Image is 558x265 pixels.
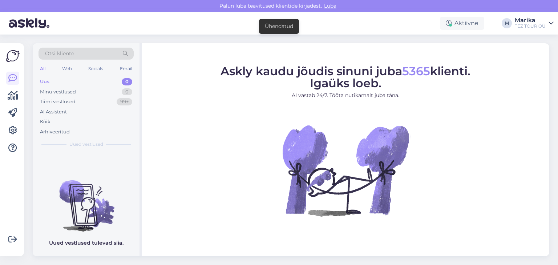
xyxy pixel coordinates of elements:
[40,128,70,136] div: Arhiveeritud
[40,98,76,105] div: Tiimi vestlused
[40,88,76,96] div: Minu vestlused
[280,105,411,236] img: No Chat active
[440,17,484,30] div: Aktiivne
[515,23,546,29] div: TEZ TOUR OÜ
[117,98,132,105] div: 99+
[40,118,50,125] div: Kõik
[33,167,139,233] img: No chats
[122,78,132,85] div: 0
[322,3,339,9] span: Luba
[39,64,47,73] div: All
[6,49,20,63] img: Askly Logo
[49,239,124,247] p: Uued vestlused tulevad siia.
[502,18,512,28] div: M
[118,64,134,73] div: Email
[87,64,105,73] div: Socials
[402,64,430,78] span: 5365
[61,64,73,73] div: Web
[122,88,132,96] div: 0
[221,64,470,90] span: Askly kaudu jõudis sinuni juba klienti. Igaüks loeb.
[69,141,103,148] span: Uued vestlused
[265,23,293,30] div: Ühendatud
[40,78,49,85] div: Uus
[515,17,554,29] a: MarikaTEZ TOUR OÜ
[40,108,67,116] div: AI Assistent
[515,17,546,23] div: Marika
[45,50,74,57] span: Otsi kliente
[221,91,470,99] p: AI vastab 24/7. Tööta nutikamalt juba täna.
